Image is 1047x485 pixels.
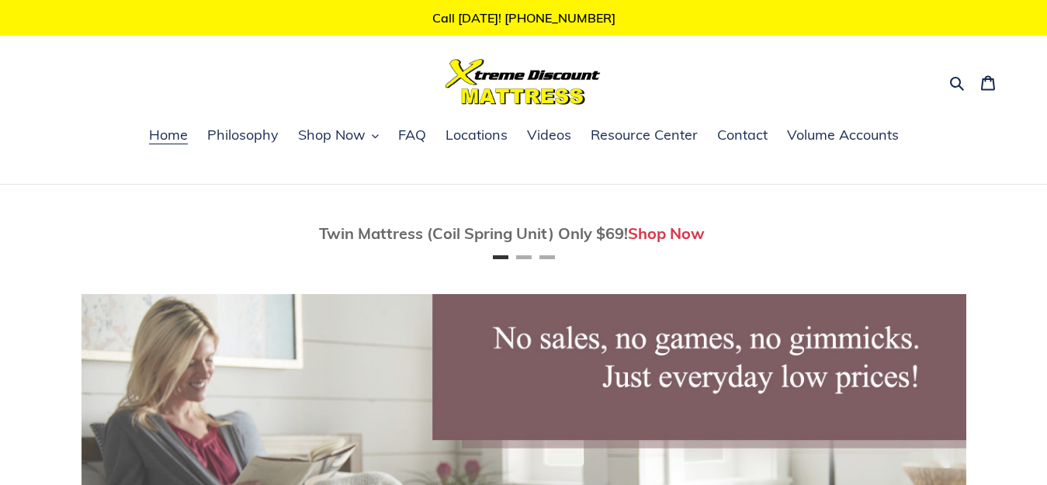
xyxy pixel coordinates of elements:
[539,255,555,259] button: Page 3
[445,59,601,105] img: Xtreme Discount Mattress
[290,124,387,147] button: Shop Now
[319,223,628,243] span: Twin Mattress (Coil Spring Unit) Only $69!
[141,124,196,147] a: Home
[438,124,515,147] a: Locations
[591,126,698,144] span: Resource Center
[445,126,508,144] span: Locations
[519,124,579,147] a: Videos
[516,255,532,259] button: Page 2
[149,126,188,144] span: Home
[298,126,366,144] span: Shop Now
[717,126,768,144] span: Contact
[398,126,426,144] span: FAQ
[493,255,508,259] button: Page 1
[390,124,434,147] a: FAQ
[199,124,286,147] a: Philosophy
[779,124,907,147] a: Volume Accounts
[207,126,279,144] span: Philosophy
[709,124,775,147] a: Contact
[583,124,706,147] a: Resource Center
[527,126,571,144] span: Videos
[787,126,899,144] span: Volume Accounts
[628,223,705,243] a: Shop Now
